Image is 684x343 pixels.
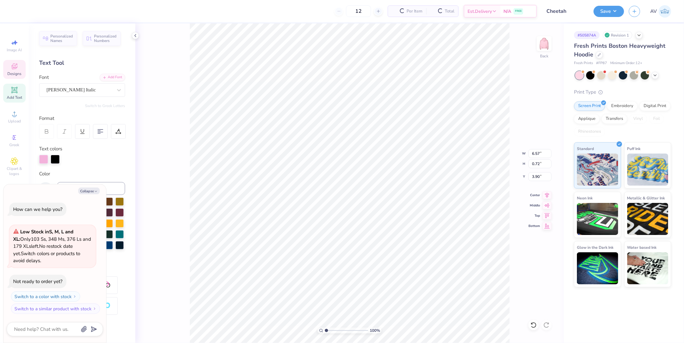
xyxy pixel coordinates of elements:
span: Metallic & Glitter Ink [627,195,665,201]
span: Top [528,213,540,218]
span: No restock date yet. [13,243,73,257]
input: – – [346,5,371,17]
div: How can we help you? [13,206,63,213]
div: Format [39,115,126,122]
div: Rhinestones [574,127,605,137]
span: Add Text [7,95,22,100]
img: Switch to a color with stock [73,295,77,298]
button: Switch to a similar product with stock [11,304,100,314]
div: Color [39,170,125,178]
span: Upload [8,119,21,124]
span: Fresh Prints Boston Heavyweight Hoodie [574,42,665,58]
span: Neon Ink [577,195,593,201]
img: Glow in the Dark Ink [577,252,618,284]
span: Center [528,193,540,197]
strong: Low Stock in S, M, L and XL : [13,229,73,242]
span: Designs [7,71,21,76]
span: Standard [577,145,594,152]
span: 100 % [370,328,380,333]
div: # 505874A [574,31,600,39]
img: Metallic & Glitter Ink [627,203,669,235]
span: Bottom [528,224,540,228]
span: N/A [503,8,511,15]
button: Switch to Greek Letters [85,103,125,108]
div: Embroidery [607,101,638,111]
label: Font [39,74,49,81]
div: Not ready to order yet? [13,278,63,285]
button: Save [594,6,624,17]
img: Standard [577,154,618,186]
div: Applique [574,114,600,124]
span: Clipart & logos [3,166,26,176]
span: Personalized Numbers [94,34,117,43]
div: Digital Print [639,101,671,111]
div: Foil [649,114,664,124]
img: Water based Ink [627,252,669,284]
img: Back [538,37,551,50]
input: e.g. 7428 c [57,182,125,195]
span: Total [445,8,454,15]
a: AV [650,5,671,18]
span: Greek [10,142,20,147]
div: Add Font [100,74,125,81]
span: Est. Delivery [468,8,492,15]
span: Image AI [7,47,22,53]
span: FREE [515,9,522,13]
span: Only 103 Ss, 348 Ms, 376 Ls and 179 XLs left. Switch colors or products to avoid delays. [13,229,91,264]
img: Neon Ink [577,203,618,235]
img: Switch to a similar product with stock [93,307,97,311]
span: Fresh Prints [574,61,593,66]
input: Untitled Design [542,5,589,18]
div: Vinyl [629,114,647,124]
div: Back [540,53,548,59]
img: Aargy Velasco [659,5,671,18]
button: Switch to a color with stock [11,291,80,302]
label: Text colors [39,145,62,153]
button: Collapse [78,188,100,194]
span: Water based Ink [627,244,657,251]
div: Revision 1 [603,31,632,39]
span: Puff Ink [627,145,641,152]
div: Transfers [602,114,627,124]
div: Text Tool [39,59,125,67]
div: Screen Print [574,101,605,111]
span: Personalized Names [50,34,73,43]
span: Glow in the Dark Ink [577,244,613,251]
span: AV [650,8,657,15]
span: # FP87 [596,61,607,66]
img: Puff Ink [627,154,669,186]
span: Middle [528,203,540,208]
span: Minimum Order: 12 + [610,61,642,66]
span: Per Item [407,8,422,15]
div: Print Type [574,88,671,96]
